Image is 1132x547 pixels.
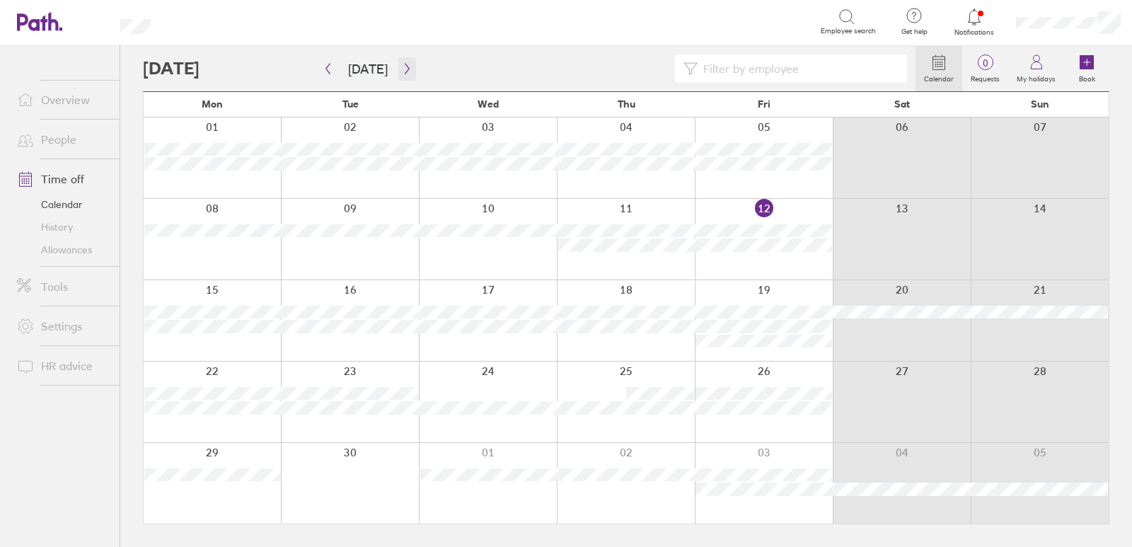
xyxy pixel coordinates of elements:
label: Book [1070,71,1104,84]
a: 0Requests [962,46,1008,91]
a: HR advice [6,352,120,380]
span: Get help [891,28,937,36]
label: Requests [962,71,1008,84]
button: [DATE] [337,57,399,81]
a: Calendar [6,193,120,216]
span: Mon [202,98,223,110]
a: Notifications [952,7,998,37]
label: My holidays [1008,71,1064,84]
a: Settings [6,312,120,340]
span: Sat [894,98,910,110]
span: Notifications [952,28,998,37]
input: Filter by employee [698,55,899,82]
span: Thu [618,98,635,110]
a: Book [1064,46,1109,91]
span: Fri [758,98,770,110]
span: Employee search [821,27,876,35]
span: Sun [1031,98,1049,110]
a: Time off [6,165,120,193]
a: Calendar [916,46,962,91]
a: History [6,216,120,238]
span: Wed [478,98,499,110]
div: Search [189,15,225,28]
a: My holidays [1008,46,1064,91]
a: People [6,125,120,154]
a: Overview [6,86,120,114]
label: Calendar [916,71,962,84]
a: Allowances [6,238,120,261]
span: Tue [342,98,359,110]
a: Tools [6,272,120,301]
span: 0 [962,57,1008,69]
